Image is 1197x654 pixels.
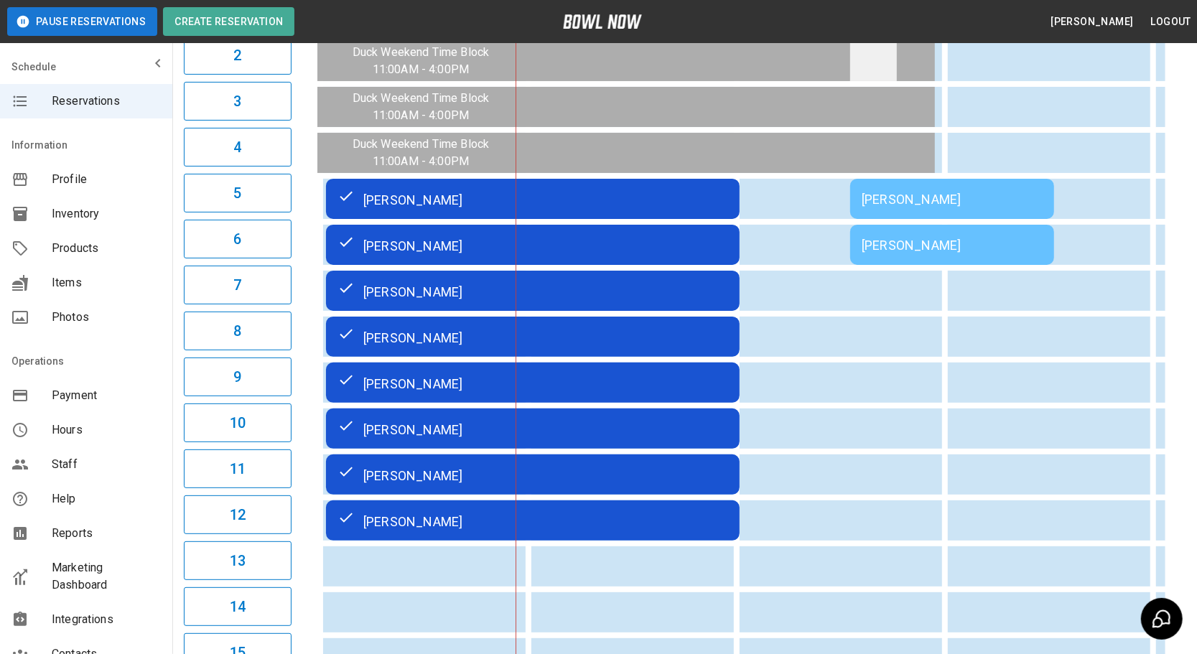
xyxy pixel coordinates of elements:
[233,228,241,251] h6: 6
[233,319,241,342] h6: 8
[184,541,292,580] button: 13
[233,182,241,205] h6: 5
[184,174,292,212] button: 5
[52,171,161,188] span: Profile
[337,466,728,483] div: [PERSON_NAME]
[184,220,292,258] button: 6
[184,312,292,350] button: 8
[52,93,161,110] span: Reservations
[337,420,728,437] div: [PERSON_NAME]
[184,36,292,75] button: 2
[52,490,161,508] span: Help
[233,365,241,388] h6: 9
[337,512,728,529] div: [PERSON_NAME]
[1145,9,1197,35] button: Logout
[337,236,728,253] div: [PERSON_NAME]
[233,44,241,67] h6: 2
[230,411,246,434] h6: 10
[52,559,161,594] span: Marketing Dashboard
[233,136,241,159] h6: 4
[52,387,161,404] span: Payment
[52,525,161,542] span: Reports
[337,190,728,207] div: [PERSON_NAME]
[184,128,292,167] button: 4
[233,274,241,296] h6: 7
[230,457,246,480] h6: 11
[184,82,292,121] button: 3
[184,266,292,304] button: 7
[862,238,1043,253] div: [PERSON_NAME]
[184,403,292,442] button: 10
[52,205,161,223] span: Inventory
[184,358,292,396] button: 9
[184,449,292,488] button: 11
[184,495,292,534] button: 12
[184,587,292,626] button: 14
[862,192,1043,207] div: [PERSON_NAME]
[1045,9,1139,35] button: [PERSON_NAME]
[163,7,294,36] button: Create Reservation
[230,503,246,526] h6: 12
[233,90,241,113] h6: 3
[52,309,161,326] span: Photos
[563,14,642,29] img: logo
[337,374,728,391] div: [PERSON_NAME]
[230,595,246,618] h6: 14
[52,456,161,473] span: Staff
[52,611,161,628] span: Integrations
[7,7,157,36] button: Pause Reservations
[52,421,161,439] span: Hours
[337,328,728,345] div: [PERSON_NAME]
[230,549,246,572] h6: 13
[52,274,161,291] span: Items
[337,282,728,299] div: [PERSON_NAME]
[52,240,161,257] span: Products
